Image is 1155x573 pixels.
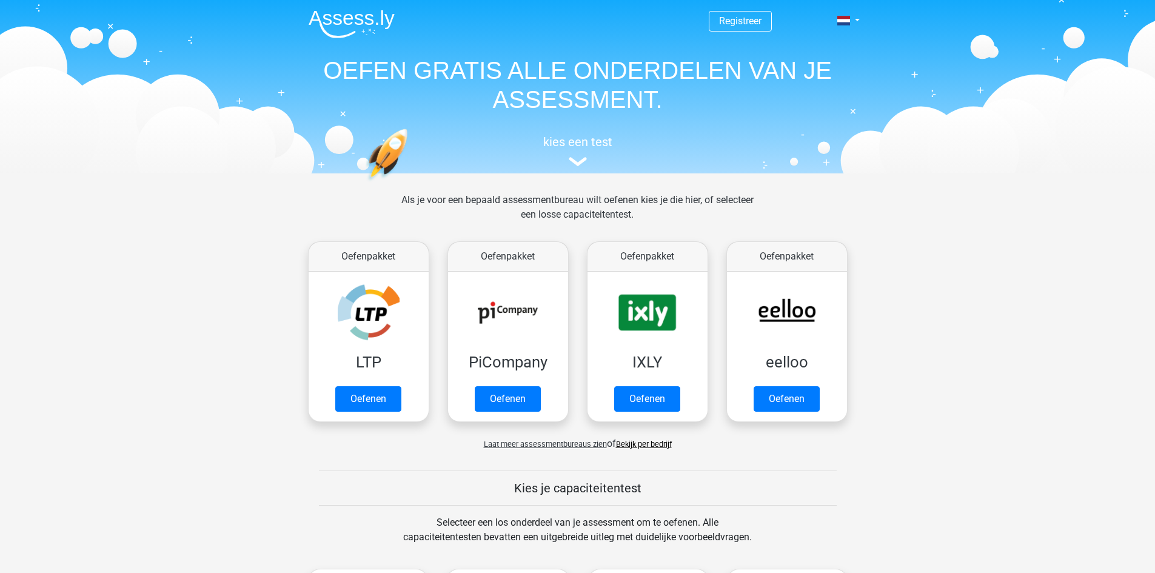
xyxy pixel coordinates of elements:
[299,427,857,451] div: of
[392,193,763,236] div: Als je voor een bepaald assessmentbureau wilt oefenen kies je die hier, of selecteer een losse ca...
[719,15,762,27] a: Registreer
[392,515,763,559] div: Selecteer een los onderdeel van je assessment om te oefenen. Alle capaciteitentesten bevatten een...
[309,10,395,38] img: Assessly
[299,56,857,114] h1: OEFEN GRATIS ALLE ONDERDELEN VAN JE ASSESSMENT.
[366,129,455,238] img: oefenen
[616,440,672,449] a: Bekijk per bedrijf
[484,440,607,449] span: Laat meer assessmentbureaus zien
[569,157,587,166] img: assessment
[614,386,680,412] a: Oefenen
[754,386,820,412] a: Oefenen
[299,135,857,167] a: kies een test
[335,386,401,412] a: Oefenen
[475,386,541,412] a: Oefenen
[319,481,837,495] h5: Kies je capaciteitentest
[299,135,857,149] h5: kies een test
